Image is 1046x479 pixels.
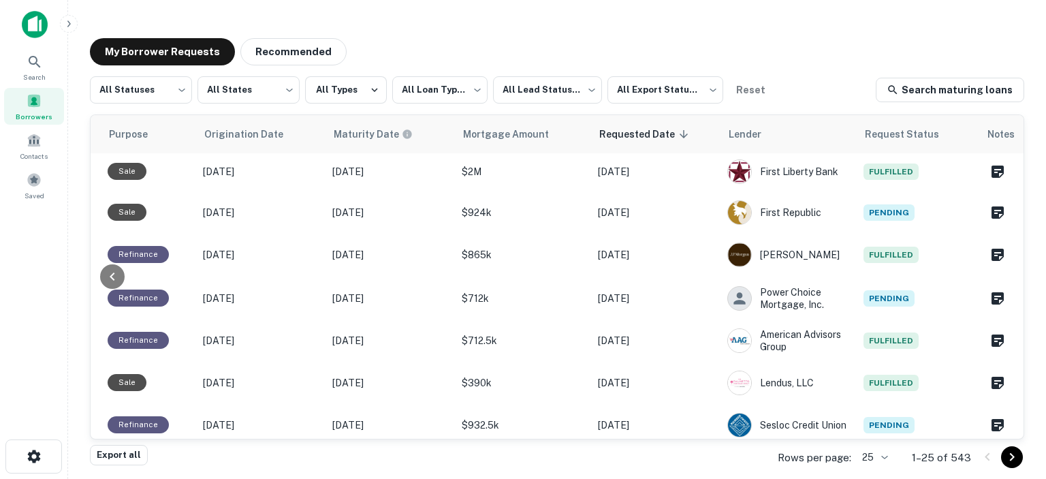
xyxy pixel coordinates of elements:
img: capitalize-icon.png [22,11,48,38]
th: Maturity dates displayed may be estimated. Please contact the lender for the most accurate maturi... [326,115,455,153]
span: Pending [863,290,915,307]
th: Lender [720,115,857,153]
img: picture [728,160,751,183]
p: $712k [462,291,584,306]
th: Purpose [101,115,196,153]
p: [DATE] [598,291,714,306]
div: All States [197,72,300,108]
span: Request Status [865,126,957,142]
p: [DATE] [332,247,448,262]
span: Requested Date [599,126,693,142]
p: $390k [462,375,584,390]
p: [DATE] [203,164,319,179]
img: picture [728,201,751,224]
div: [PERSON_NAME] [727,243,850,267]
p: [DATE] [203,418,319,433]
p: $712.5k [462,333,584,348]
span: Fulfilled [863,375,919,391]
p: $2M [462,164,584,179]
span: Maturity dates displayed may be estimated. Please contact the lender for the most accurate maturi... [334,127,430,142]
p: Rows per page: [778,450,851,466]
span: Fulfilled [863,247,919,263]
p: [DATE] [332,375,448,390]
button: My Borrower Requests [90,38,235,65]
span: Contacts [20,151,48,161]
p: [DATE] [598,205,714,220]
button: Create a note for this borrower request [986,202,1009,223]
a: Contacts [4,127,64,164]
a: Saved [4,167,64,204]
div: First Republic [727,200,850,225]
p: [DATE] [203,247,319,262]
div: Power Choice Mortgage, Inc. [727,286,850,311]
div: All Export Statuses [607,72,723,108]
p: $932.5k [462,418,584,433]
iframe: Chat Widget [978,370,1046,435]
th: Mortgage Amount [455,115,591,153]
a: Search [4,48,64,85]
div: All Lead Statuses [493,72,602,108]
p: [DATE] [598,247,714,262]
span: Saved [25,190,44,201]
button: Create a note for this borrower request [986,288,1009,309]
button: Reset [729,76,772,104]
button: Create a note for this borrower request [986,245,1009,265]
button: Create a note for this borrower request [986,161,1009,182]
div: First Liberty Bank [727,159,850,184]
span: Purpose [109,126,165,142]
h6: Maturity Date [334,127,399,142]
p: [DATE] [332,418,448,433]
a: Search maturing loans [876,78,1024,102]
img: picture [728,329,751,352]
p: $924k [462,205,584,220]
span: Mortgage Amount [463,126,567,142]
span: Fulfilled [863,333,919,349]
button: All Types [305,76,387,104]
span: Fulfilled [863,164,919,180]
th: Requested Date [591,115,720,153]
th: Origination Date [196,115,326,153]
button: Create a note for this borrower request [986,330,1009,351]
div: Lendus, LLC [727,371,850,395]
div: American Advisors Group [727,328,850,353]
a: Borrowers [4,88,64,125]
img: picture [728,243,751,266]
p: [DATE] [598,375,714,390]
span: Pending [863,204,915,221]
p: [DATE] [203,375,319,390]
span: Borrowers [16,111,52,122]
div: All Loan Types [392,72,488,108]
p: [DATE] [332,164,448,179]
div: This loan purpose was for refinancing [108,290,169,307]
p: [DATE] [598,164,714,179]
th: Notes [979,115,1024,153]
span: Pending [863,417,915,433]
span: Lender [729,126,779,142]
p: $865k [462,247,584,262]
div: Sesloc Credit Union [727,413,850,437]
p: [DATE] [332,333,448,348]
p: [DATE] [598,333,714,348]
button: Export all [90,445,148,465]
p: 1–25 of 543 [912,450,971,466]
p: [DATE] [598,418,714,433]
div: Maturity dates displayed may be estimated. Please contact the lender for the most accurate maturi... [334,127,413,142]
img: picture [728,414,751,437]
span: Notes [987,126,1015,142]
button: Recommended [240,38,347,65]
div: This loan purpose was for refinancing [108,246,169,263]
p: [DATE] [203,333,319,348]
p: [DATE] [332,205,448,220]
img: lend.us.png [728,371,751,395]
th: Request Status [857,115,979,153]
p: [DATE] [203,291,319,306]
div: 25 [857,448,890,467]
span: Origination Date [204,126,301,142]
div: All Statuses [90,72,192,108]
button: Go to next page [1001,446,1023,468]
